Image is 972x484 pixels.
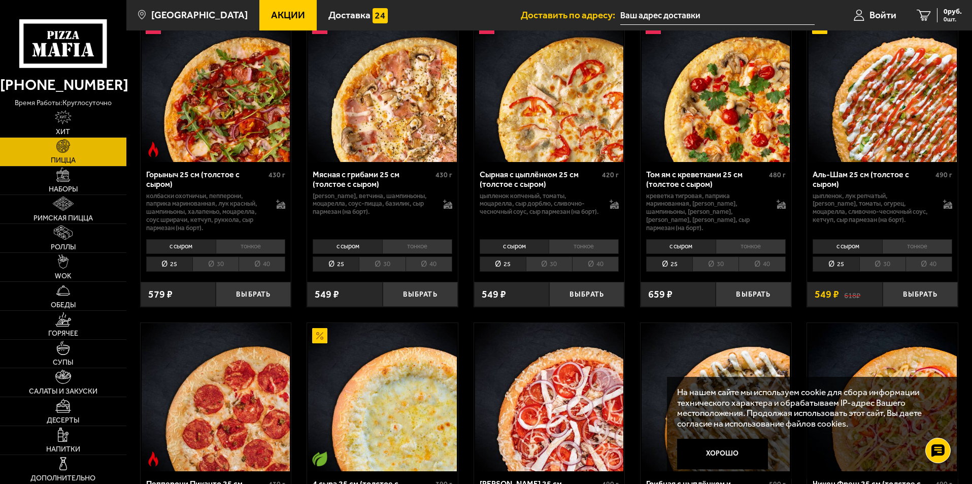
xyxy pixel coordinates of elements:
p: [PERSON_NAME], ветчина, шампиньоны, моцарелла, соус-пицца, базилик, сыр пармезан (на борт). [313,192,433,216]
li: 30 [192,256,239,272]
span: Хит [56,128,70,136]
a: НовинкаМясная с грибами 25 см (толстое с сыром) [307,14,458,162]
li: тонкое [716,239,786,253]
li: с сыром [146,239,216,253]
span: Горячее [48,330,78,337]
span: 430 г [435,171,452,179]
span: Наборы [49,186,78,193]
span: Обеды [51,302,76,309]
span: Дополнительно [30,475,95,482]
button: Выбрать [216,282,291,307]
button: Выбрать [383,282,458,307]
li: тонкое [216,239,286,253]
li: тонкое [549,239,619,253]
img: Вегетарианское блюдо [312,451,327,467]
li: 40 [572,256,619,272]
li: с сыром [313,239,382,253]
span: 549 ₽ [482,289,506,300]
li: тонкое [882,239,952,253]
img: Мясная с грибами 25 см (толстое с сыром) [308,14,456,162]
a: Грибная с цыплёнком и сулугуни 25 см (толстое с сыром) [641,323,791,471]
img: Чикен Фреш 25 см (толстое с сыром) [809,323,957,471]
p: цыпленок, лук репчатый, [PERSON_NAME], томаты, огурец, моцарелла, сливочно-чесночный соус, кетчуп... [813,192,933,224]
img: Петровская 25 см (толстое с сыром) [475,323,623,471]
span: Акции [271,10,305,20]
img: 4 сыра 25 см (толстое с сыром) [308,323,456,471]
span: Роллы [51,244,76,251]
div: Горыныч 25 см (толстое с сыром) [146,170,266,189]
span: [GEOGRAPHIC_DATA] [151,10,248,20]
div: Аль-Шам 25 см (толстое с сыром) [813,170,933,189]
span: 579 ₽ [148,289,173,300]
span: Салаты и закуски [29,388,97,395]
img: Акционный [312,328,327,343]
li: 25 [813,256,859,272]
li: тонкое [382,239,452,253]
li: 25 [313,256,359,272]
div: Том ям с креветками 25 см (толстое с сыром) [646,170,766,189]
button: Выбрать [716,282,791,307]
span: 0 шт. [944,16,962,22]
input: Ваш адрес доставки [620,6,815,25]
a: АкционныйВегетарианское блюдо4 сыра 25 см (толстое с сыром) [307,323,458,471]
a: Чикен Фреш 25 см (толстое с сыром) [807,323,958,471]
img: 15daf4d41897b9f0e9f617042186c801.svg [373,8,388,23]
span: Пицца [51,157,76,164]
p: креветка тигровая, паприка маринованная, [PERSON_NAME], шампиньоны, [PERSON_NAME], [PERSON_NAME],... [646,192,766,233]
p: На нашем сайте мы используем cookie для сбора информации технического характера и обрабатываем IP... [677,387,943,429]
span: 549 ₽ [815,289,839,300]
a: НовинкаТом ям с креветками 25 см (толстое с сыром) [641,14,791,162]
img: Сырная с цыплёнком 25 см (толстое с сыром) [475,14,623,162]
span: Супы [53,359,73,366]
li: 30 [526,256,572,272]
p: цыпленок копченый, томаты, моцарелла, сыр дорблю, сливочно-чесночный соус, сыр пармезан (на борт). [480,192,600,216]
span: 430 г [269,171,285,179]
span: 549 ₽ [315,289,339,300]
span: Доставка [328,10,371,20]
p: колбаски Охотничьи, пепперони, паприка маринованная, лук красный, шампиньоны, халапеньо, моцарелл... [146,192,266,233]
li: 25 [646,256,692,272]
s: 618 ₽ [844,289,860,300]
li: 40 [739,256,785,272]
button: Выбрать [549,282,624,307]
a: НовинкаСырная с цыплёнком 25 см (толстое с сыром) [474,14,625,162]
img: Грибная с цыплёнком и сулугуни 25 см (толстое с сыром) [642,323,790,471]
li: 30 [692,256,739,272]
span: Напитки [46,446,80,453]
span: Доставить по адресу: [521,10,620,20]
li: с сыром [813,239,882,253]
span: 480 г [769,171,786,179]
li: 30 [359,256,405,272]
li: 40 [906,256,952,272]
img: Острое блюдо [146,451,161,467]
img: Горыныч 25 см (толстое с сыром) [142,14,290,162]
li: с сыром [646,239,716,253]
a: АкционныйАль-Шам 25 см (толстое с сыром) [807,14,958,162]
a: Петровская 25 см (толстое с сыром) [474,323,625,471]
span: Десерты [47,417,79,424]
span: 0 руб. [944,8,962,15]
li: 40 [239,256,285,272]
button: Хорошо [677,439,768,469]
li: 25 [480,256,526,272]
span: 420 г [602,171,619,179]
img: Аль-Шам 25 см (толстое с сыром) [809,14,957,162]
img: Том ям с креветками 25 см (толстое с сыром) [642,14,790,162]
span: Войти [869,10,896,20]
div: Сырная с цыплёнком 25 см (толстое с сыром) [480,170,600,189]
li: 30 [859,256,906,272]
li: с сыром [480,239,549,253]
div: Мясная с грибами 25 см (толстое с сыром) [313,170,433,189]
button: Выбрать [883,282,958,307]
img: Пепперони Пиканто 25 см (толстое с сыром) [142,323,290,471]
li: 25 [146,256,192,272]
span: 659 ₽ [648,289,673,300]
span: WOK [55,273,72,280]
a: Острое блюдоПепперони Пиканто 25 см (толстое с сыром) [141,323,291,471]
span: Римская пицца [33,215,93,222]
img: Острое блюдо [146,142,161,157]
a: НовинкаОстрое блюдоГорыныч 25 см (толстое с сыром) [141,14,291,162]
span: 490 г [935,171,952,179]
li: 40 [406,256,452,272]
